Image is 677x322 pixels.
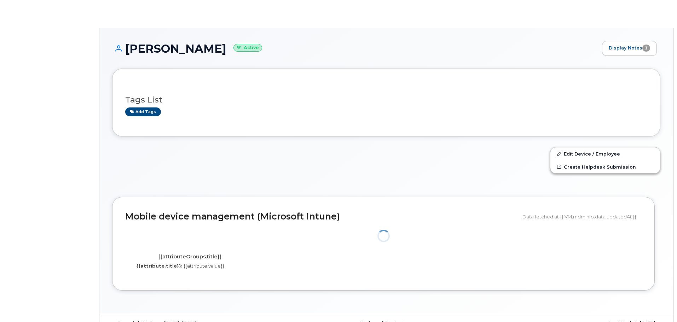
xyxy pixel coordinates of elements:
h4: {{attributeGroups.title}} [131,254,249,260]
h3: Tags List [125,95,647,104]
a: Add tags [125,107,161,116]
span: {{attribute.value}} [184,263,224,269]
a: Edit Device / Employee [550,147,660,160]
a: Create Helpdesk Submission [550,160,660,173]
span: 1 [642,45,650,52]
a: Display Notes1 [602,41,657,56]
h2: Mobile device management (Microsoft Intune) [125,212,517,222]
small: Active [233,44,262,52]
h1: [PERSON_NAME] [112,42,598,55]
div: Data fetched at {{ VM.mdmInfo.data.updatedAt }} [522,210,642,223]
label: {{attribute.title}}: [136,263,183,269]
